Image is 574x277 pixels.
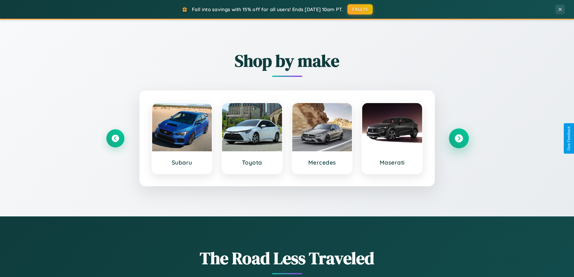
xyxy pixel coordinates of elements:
[368,159,416,166] h3: Maserati
[106,49,468,72] h2: Shop by make
[106,247,468,270] h1: The Road Less Traveled
[347,4,373,14] button: FALL15
[298,159,346,166] h3: Mercedes
[192,6,343,12] span: Fall into savings with 15% off for all users! Ends [DATE] 10am PT.
[567,126,571,151] div: Give Feedback
[228,159,276,166] h3: Toyota
[158,159,206,166] h3: Subaru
